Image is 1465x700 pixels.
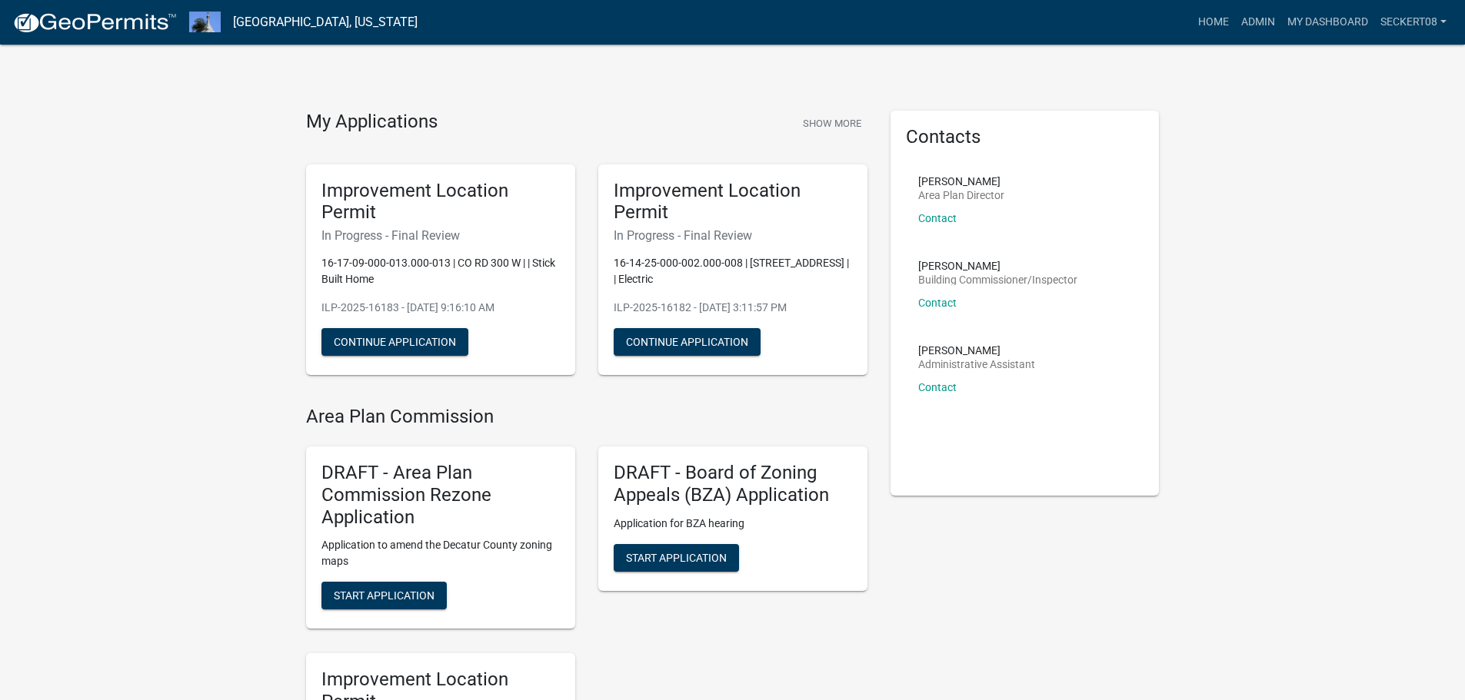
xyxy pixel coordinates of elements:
button: Continue Application [321,328,468,356]
h5: Improvement Location Permit [321,180,560,224]
button: Start Application [614,544,739,572]
p: Administrative Assistant [918,359,1035,370]
button: Start Application [321,582,447,609]
img: Decatur County, Indiana [189,12,221,32]
p: [PERSON_NAME] [918,176,1004,187]
p: ILP-2025-16183 - [DATE] 9:16:10 AM [321,300,560,316]
p: 16-14-25-000-002.000-008 | [STREET_ADDRESS] | | Electric [614,255,852,287]
h5: DRAFT - Area Plan Commission Rezone Application [321,462,560,528]
p: [PERSON_NAME] [918,260,1077,271]
p: ILP-2025-16182 - [DATE] 3:11:57 PM [614,300,852,316]
span: Start Application [626,551,727,563]
p: 16-17-09-000-013.000-013 | CO RD 300 W | | Stick Built Home [321,255,560,287]
a: seckert08 [1374,8,1453,37]
a: Contact [918,381,957,393]
button: Show More [797,111,867,136]
a: My Dashboard [1281,8,1374,37]
h5: DRAFT - Board of Zoning Appeals (BZA) Application [614,462,852,506]
a: Home [1192,8,1235,37]
h6: In Progress - Final Review [321,228,560,243]
p: Application to amend the Decatur County zoning maps [321,537,560,569]
p: Application for BZA hearing [614,516,852,532]
h6: In Progress - Final Review [614,228,852,243]
a: Contact [918,212,957,224]
h5: Improvement Location Permit [614,180,852,224]
button: Continue Application [614,328,761,356]
p: Building Commissioner/Inspector [918,274,1077,285]
p: [PERSON_NAME] [918,345,1035,356]
a: [GEOGRAPHIC_DATA], [US_STATE] [233,9,418,35]
h4: My Applications [306,111,438,134]
p: Area Plan Director [918,190,1004,201]
span: Start Application [334,589,435,602]
a: Contact [918,297,957,309]
h4: Area Plan Commission [306,406,867,428]
h5: Contacts [906,126,1144,148]
a: Admin [1235,8,1281,37]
